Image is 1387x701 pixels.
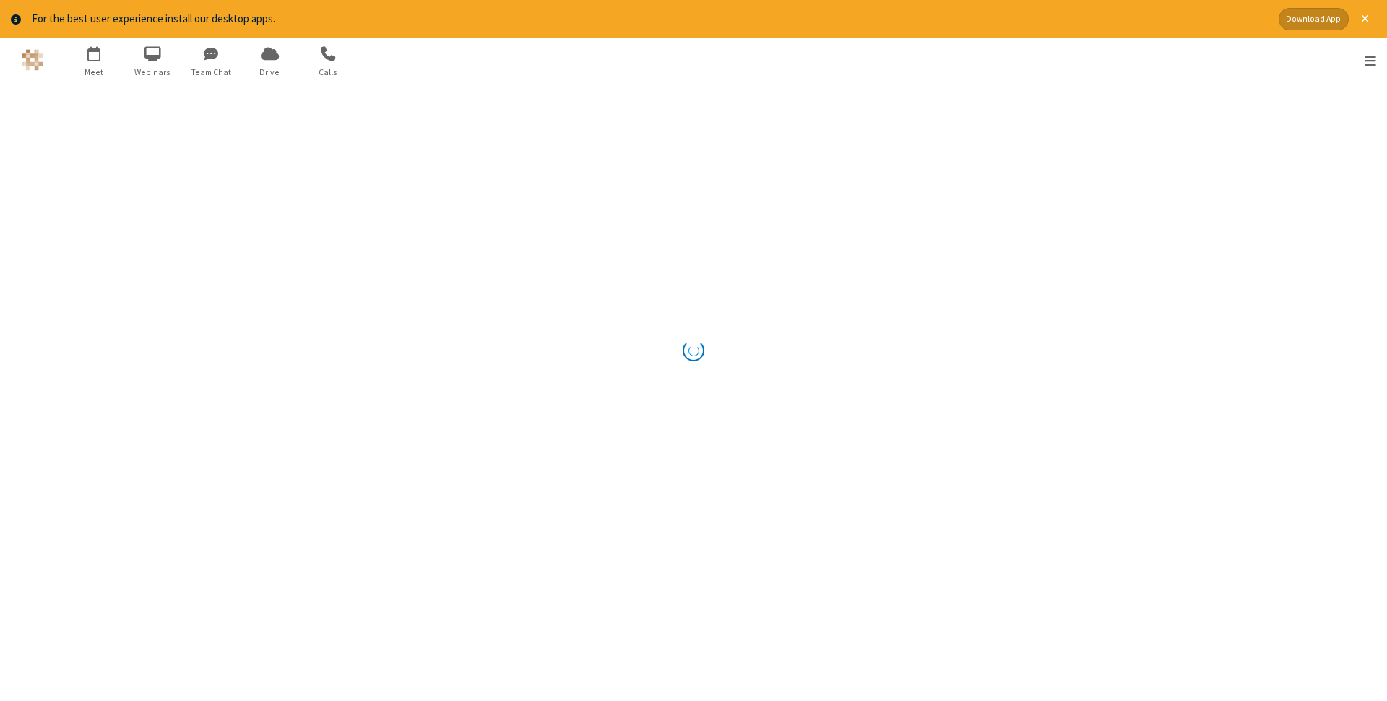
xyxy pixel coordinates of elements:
[184,66,238,79] span: Team Chat
[243,66,297,79] span: Drive
[1279,8,1349,30] button: Download App
[126,66,180,79] span: Webinars
[5,38,59,82] button: Logo
[301,66,355,79] span: Calls
[32,11,1268,27] div: For the best user experience install our desktop apps.
[1354,8,1376,30] button: Close alert
[22,49,43,71] img: QA Selenium DO NOT DELETE OR CHANGE
[67,66,121,79] span: Meet
[1346,38,1387,82] div: Open menu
